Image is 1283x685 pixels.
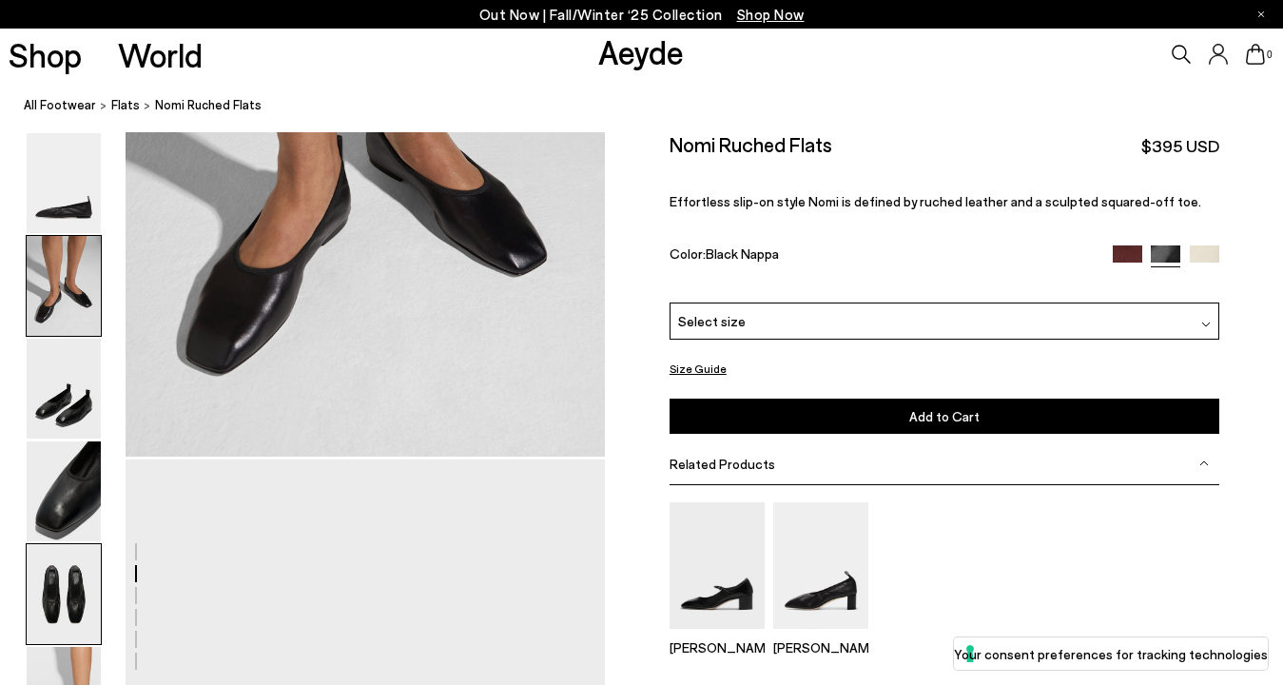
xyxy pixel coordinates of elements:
button: Your consent preferences for tracking technologies [954,637,1268,670]
a: 0 [1246,44,1265,65]
p: [PERSON_NAME] [670,639,765,656]
p: Effortless slip-on style Nomi is defined by ruched leather and a sculpted squared-off toe. [670,193,1219,209]
a: Narissa Ruched Pumps [PERSON_NAME] [773,616,868,656]
a: Shop [9,38,82,71]
span: Navigate to /collections/new-in [737,6,805,23]
span: Select size [678,311,746,331]
span: Nomi Ruched Flats [155,95,262,115]
button: Add to Cart [670,399,1219,434]
a: World [118,38,203,71]
div: Color: [670,245,1096,266]
img: Nomi Ruched Flats - Image 3 [27,339,101,439]
span: Related Products [670,456,775,472]
a: Aline Leather Mary-Jane Pumps [PERSON_NAME] [670,616,765,656]
img: Aline Leather Mary-Jane Pumps [670,502,765,629]
span: $395 USD [1141,134,1219,158]
label: Your consent preferences for tracking technologies [954,644,1268,664]
button: Size Guide [670,357,727,381]
nav: breadcrumb [24,80,1283,132]
a: All Footwear [24,95,96,115]
span: flats [111,97,140,112]
span: Add to Cart [909,408,980,424]
img: Nomi Ruched Flats - Image 5 [27,544,101,644]
p: Out Now | Fall/Winter ‘25 Collection [479,3,805,27]
img: Narissa Ruched Pumps [773,502,868,629]
a: flats [111,95,140,115]
img: svg%3E [1199,459,1209,468]
span: 0 [1265,49,1274,60]
img: Nomi Ruched Flats - Image 4 [27,441,101,541]
h2: Nomi Ruched Flats [670,132,832,156]
img: svg%3E [1201,320,1211,329]
a: Aeyde [598,31,684,71]
p: [PERSON_NAME] [773,639,868,656]
img: Nomi Ruched Flats - Image 1 [27,133,101,233]
img: Nomi Ruched Flats - Image 2 [27,236,101,336]
span: Black Nappa [706,245,779,261]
